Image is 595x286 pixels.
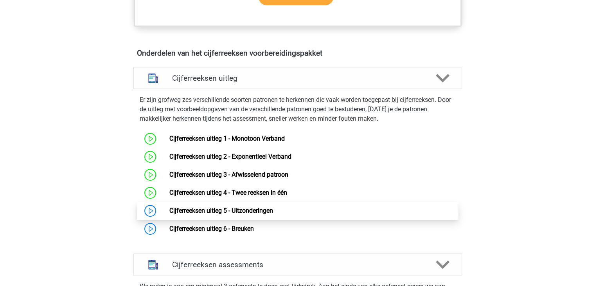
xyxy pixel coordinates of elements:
a: assessments Cijferreeksen assessments [130,253,465,275]
h4: Cijferreeksen uitleg [172,74,423,83]
h4: Onderdelen van het cijferreeksen voorbereidingspakket [137,49,458,58]
a: Cijferreeksen uitleg 6 - Breuken [169,225,254,232]
img: cijferreeksen assessments [143,255,163,275]
a: Cijferreeksen uitleg 5 - Uitzonderingen [169,207,273,214]
a: Cijferreeksen uitleg 2 - Exponentieel Verband [169,153,291,160]
a: uitleg Cijferreeksen uitleg [130,67,465,89]
h4: Cijferreeksen assessments [172,260,423,269]
a: Cijferreeksen uitleg 1 - Monotoon Verband [169,135,285,142]
a: Cijferreeksen uitleg 3 - Afwisselend patroon [169,171,288,178]
a: Cijferreeksen uitleg 4 - Twee reeksen in één [169,189,287,196]
img: cijferreeksen uitleg [143,68,163,88]
p: Er zijn grofweg zes verschillende soorten patronen te herkennen die vaak worden toegepast bij cij... [140,95,456,123]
